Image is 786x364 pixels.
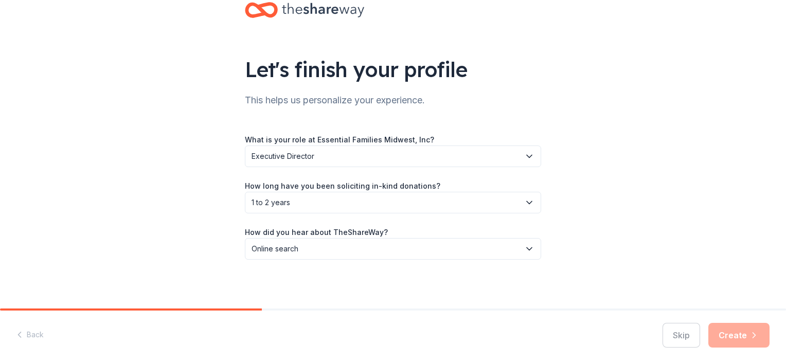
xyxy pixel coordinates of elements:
label: How long have you been soliciting in-kind donations? [245,181,440,191]
label: How did you hear about TheShareWay? [245,227,388,238]
div: Let's finish your profile [245,55,541,84]
button: Executive Director [245,145,541,167]
label: What is your role at Essential Families Midwest, Inc? [245,135,434,145]
span: 1 to 2 years [252,196,520,209]
div: This helps us personalize your experience. [245,92,541,108]
span: Executive Director [252,150,520,162]
button: Online search [245,238,541,260]
span: Online search [252,243,520,255]
button: 1 to 2 years [245,192,541,213]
